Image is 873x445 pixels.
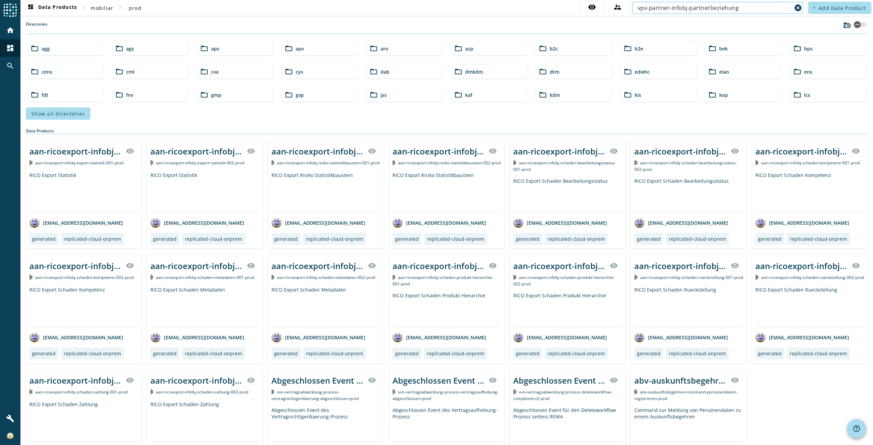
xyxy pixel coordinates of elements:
[29,218,123,228] div: [EMAIL_ADDRESS][DOMAIN_NAME]
[634,407,743,441] div: Command zur Meldung von Personendaten zu einem Auskunftsbegehren
[634,286,743,327] div: RICO Export Schaden Rueckstellung
[29,332,40,342] img: avatar
[588,3,596,11] mat-icon: visibility
[719,92,728,98] span: kop
[115,44,123,53] mat-icon: folder_open
[115,68,123,76] mat-icon: folder_open
[794,4,802,12] mat-icon: cancel
[634,160,737,172] span: Kafka Topic: aan-ricoexport-infobj-schaden-bearbeitungsstatus-002-prod
[26,128,868,134] div: Data Products
[27,4,77,12] span: Data Products
[271,332,365,342] div: [EMAIL_ADDRESS][DOMAIN_NAME]
[150,332,161,342] img: avatar
[31,91,39,99] mat-icon: folder_open
[731,262,739,270] mat-icon: visibility
[150,332,244,342] div: [EMAIL_ADDRESS][DOMAIN_NAME]
[211,45,219,52] span: aps
[393,160,396,165] img: Kafka Topic: aan-ricoexport-infobj-risiko-statistikbaustein-002-prod
[634,146,727,157] div: aan-ricoexport-infobj-schaden-bearbeitungsstatus-002-_stage_
[153,236,177,242] div: generated
[610,147,618,155] mat-icon: visibility
[719,69,729,75] span: elan
[150,218,161,228] img: avatar
[513,389,612,401] span: Kafka Topic: vvn-vertragsabwicklung-process-deleteworkflow-completed-v2-prod
[271,218,365,228] div: [EMAIL_ADDRESS][DOMAIN_NAME]
[513,218,607,228] div: [EMAIL_ADDRESS][DOMAIN_NAME]
[277,275,375,280] span: Kafka Topic: aan-ricoexport-infobj-schaden-metadaten-002-prod
[126,92,133,98] span: fnv
[64,350,121,357] div: replicated-cloud-onprem
[26,21,47,34] label: Directories
[634,160,637,165] img: Kafka Topic: aan-ricoexport-infobj-schaden-bearbeitungsstatus-002-prod
[761,275,864,280] span: Kafka Topic: aan-ricoexport-infobj-schaden-rueckstellung-002-prod
[247,376,255,384] mat-icon: visibility
[513,146,606,157] div: aan-ricoexport-infobj-schaden-bearbeitungsstatus-001-_stage_
[381,45,388,52] span: aro
[513,375,606,386] div: Abgeschlossen Event für den Deleteworkflow Prozess seitens REMA
[539,68,547,76] mat-icon: folder_open
[393,389,396,394] img: Kafka Topic: vvn-vertragsabwicklung-process-vertragsaufhebung-abgeschlossen-prod
[393,172,501,212] div: RICO Export Risiko Statistikbaustein
[731,376,739,384] mat-icon: visibility
[42,69,52,75] span: cens
[758,236,782,242] div: generated
[126,376,134,384] mat-icon: visibility
[513,218,523,228] img: avatar
[31,110,85,117] span: Show all directories
[368,262,376,270] mat-icon: visibility
[755,146,848,157] div: aan-ricoexport-infobj-schaden-kompetenz-001-_stage_
[150,275,153,280] img: Kafka Topic: aan-ricoexport-infobj-schaden-metadaten-001-prod
[755,332,766,342] img: avatar
[393,260,485,271] div: aan-ricoexport-infobj-schaden-produkt-hierarchie-001-_stage_
[393,375,485,386] div: Abgeschlossen Event des Vertragsaufhebung-Prozess
[634,218,728,228] div: [EMAIL_ADDRESS][DOMAIN_NAME]
[513,160,516,165] img: Kafka Topic: aan-ricoexport-infobj-schaden-bearbeitungsstatus-001-prod
[853,425,861,433] mat-icon: help_outline
[211,92,221,98] span: gmp
[793,91,801,99] mat-icon: folder_open
[247,147,255,155] mat-icon: visibility
[271,286,380,327] div: RICO Export Schaden Metadaten
[427,236,484,242] div: replicated-cloud-onprem
[126,69,134,75] span: cml
[755,286,864,327] div: RICO Export Schaden Rueckstellung
[755,172,864,212] div: RICO Export Schaden Kompetenz
[129,5,142,11] span: prod
[550,69,559,75] span: dtm
[306,236,363,242] div: replicated-cloud-onprem
[393,146,485,157] div: aan-ricoexport-infobj-risiko-statistikbaustein-002-_stage_
[35,389,128,395] span: Kafka Topic: aan-ricoexport-infobj-schaden-zahlung-001-prod
[395,236,419,242] div: generated
[761,160,860,166] span: Kafka Topic: aan-ricoexport-infobj-schaden-kompetenz-001-prod
[539,44,547,53] mat-icon: folder_open
[29,375,122,386] div: aan-ricoexport-infobj-schaden-zahlung-001-_stage_
[381,92,387,98] span: jss
[29,146,122,157] div: aan-ricoexport-infobj-export-statistik-001-_stage_
[624,44,632,53] mat-icon: folder_open
[370,91,378,99] mat-icon: folder_open
[153,350,177,357] div: generated
[634,260,727,271] div: aan-ricoexport-infobj-schaden-rueckstellung-001-_stage_
[669,236,726,242] div: replicated-cloud-onprem
[277,160,380,166] span: Kafka Topic: aan-ricoexport-infobj-risiko-statistikbaustein-001-prod
[634,275,637,280] img: Kafka Topic: aan-ricoexport-infobj-schaden-rueckstellung-001-prod
[29,260,122,271] div: aan-ricoexport-infobj-schaden-kompetenz-002-_stage_
[637,236,661,242] div: generated
[793,68,801,76] mat-icon: folder_open
[513,275,615,287] span: Kafka Topic: aan-ricoexport-infobj-schaden-produkt-hierarchie-002-prod
[271,172,380,212] div: RICO Export Risiko Statistikbaustein
[804,45,813,52] span: bps
[200,91,208,99] mat-icon: folder_open
[548,236,605,242] div: replicated-cloud-onprem
[381,69,389,75] span: dab
[513,160,616,172] span: Kafka Topic: aan-ricoexport-infobj-schaden-bearbeitungsstatus-001-prod
[6,414,14,422] mat-icon: build
[150,172,259,212] div: RICO Export Statistik
[852,147,860,155] mat-icon: visibility
[852,262,860,270] mat-icon: visibility
[454,91,462,99] mat-icon: folder_open
[32,236,56,242] div: generated
[539,91,547,99] mat-icon: folder_open
[368,376,376,384] mat-icon: visibility
[719,45,728,52] span: bek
